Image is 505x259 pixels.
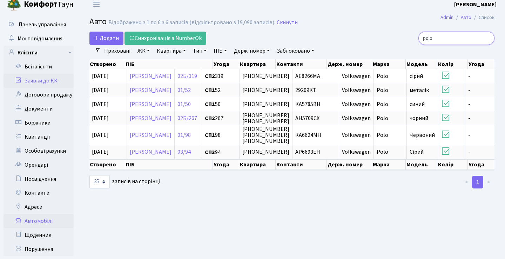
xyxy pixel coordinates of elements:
a: Документи [4,102,74,116]
span: 94 [205,150,236,155]
a: Скинути [277,19,298,26]
a: Авто [461,14,471,21]
b: СП2 [205,114,215,122]
span: 29209КТ [295,86,316,94]
th: Квартира [239,159,275,170]
a: Мої повідомлення [4,32,74,46]
span: Мої повідомлення [18,35,62,42]
a: [PERSON_NAME] [130,100,171,108]
li: Список [471,14,494,21]
span: 50 [205,101,236,107]
th: Марка [372,159,406,170]
nav: breadcrumb [430,10,505,25]
th: Контакти [276,159,327,170]
span: - [468,114,470,122]
a: 01/98 [177,131,191,139]
a: Автомобілі [4,214,74,228]
span: 98 [205,132,236,138]
a: 02Б/267 [177,114,197,122]
a: Держ. номер [231,45,272,57]
span: Polo [377,72,388,80]
div: Відображено з 1 по 6 з 6 записів (відфільтровано з 19,090 записів). [108,19,275,26]
a: Боржники [4,116,74,130]
span: [PHONE_NUMBER] [242,100,289,108]
th: Колір [437,159,468,170]
a: [PERSON_NAME] [130,131,171,139]
th: Колір [437,59,468,69]
span: [PHONE_NUMBER] [242,86,289,94]
span: - [468,131,470,139]
a: Особові рахунки [4,144,74,158]
span: - [468,148,470,156]
a: ПІБ [211,45,230,57]
span: 267 [205,115,236,121]
span: АН5709СХ [295,114,319,122]
select: записів на сторінці [89,175,110,188]
a: 03/94 [177,148,191,156]
span: Сірий [410,148,424,156]
span: [DATE] [92,131,109,139]
span: [DATE] [92,148,109,156]
span: [DATE] [92,114,109,122]
b: [PERSON_NAME] [454,1,497,8]
span: Червоний [410,131,435,139]
a: Заблоковано [274,45,317,57]
a: 01/52 [177,86,191,94]
span: [DATE] [92,86,109,94]
span: Додати [94,34,119,42]
b: СП1 [205,131,215,139]
a: [PERSON_NAME] [130,72,171,80]
th: Квартира [239,59,275,69]
span: Авто [89,15,107,28]
span: Polo [377,100,388,108]
a: Клієнти [4,46,74,60]
span: - [468,72,470,80]
span: Volkswagen [342,86,371,94]
a: Посвідчення [4,172,74,186]
a: Додати [89,32,123,45]
label: записів на сторінці [89,175,160,188]
span: [DATE] [92,100,109,108]
span: Polo [377,148,388,156]
b: СП2 [205,72,215,80]
a: Панель управління [4,18,74,32]
span: АЕ8266МА [295,72,320,80]
span: - [468,86,470,94]
span: [PHONE_NUMBER] [242,72,289,80]
a: Контакти [4,186,74,200]
a: [PERSON_NAME] [454,0,497,9]
span: [DATE] [92,72,109,80]
th: ПІБ [125,59,213,69]
th: Контакти [276,59,327,69]
a: 01/50 [177,100,191,108]
a: Орендарі [4,158,74,172]
a: Квартира [154,45,189,57]
th: Угода [468,159,494,170]
span: Polo [377,114,388,122]
th: Модель [406,159,437,170]
a: Приховані [101,45,133,57]
a: 02Б/319 [177,72,197,80]
th: Угода [213,59,239,69]
a: [PERSON_NAME] [130,148,171,156]
a: Синхронізація з NumberOk [124,32,206,45]
a: Тип [190,45,209,57]
a: Квитанції [4,130,74,144]
th: Модель [406,59,437,69]
span: - [468,100,470,108]
a: ЖК [135,45,153,57]
a: Admin [440,14,453,21]
a: 1 [472,176,483,188]
th: Держ. номер [327,159,372,170]
span: КА5785ВН [295,100,321,108]
span: сірий [410,72,423,80]
span: Polo [377,131,388,139]
span: Volkswagen [342,100,371,108]
a: [PERSON_NAME] [130,114,171,122]
a: [PERSON_NAME] [130,86,171,94]
span: чорний [410,114,428,122]
input: Пошук... [418,32,494,45]
span: Volkswagen [342,148,371,156]
span: [PHONE_NUMBER] [PHONE_NUMBER] [PHONE_NUMBER] [242,125,289,145]
a: Щоденник [4,228,74,242]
